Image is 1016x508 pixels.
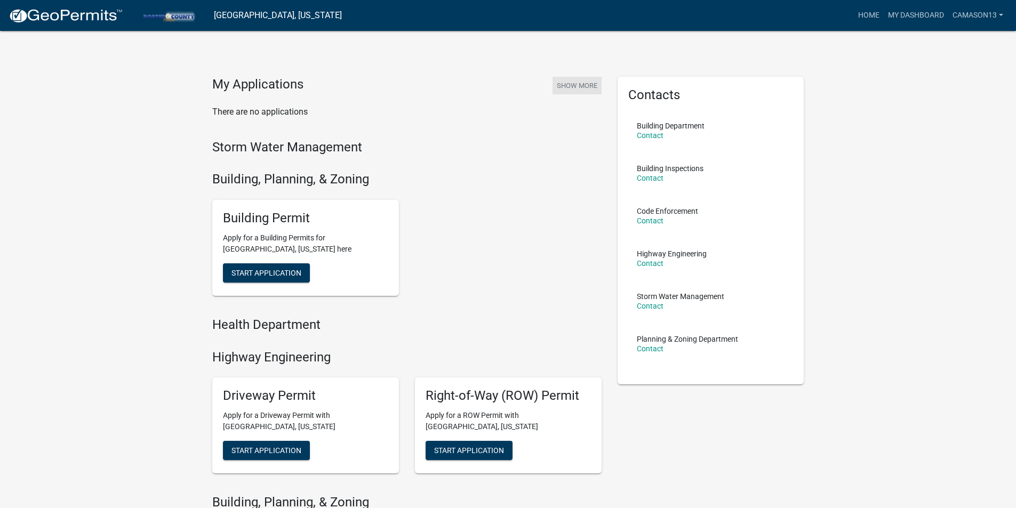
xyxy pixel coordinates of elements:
[637,335,738,343] p: Planning & Zoning Department
[223,388,388,404] h5: Driveway Permit
[553,77,602,94] button: Show More
[212,106,602,118] p: There are no applications
[637,259,663,268] a: Contact
[628,87,794,103] h5: Contacts
[212,140,602,155] h4: Storm Water Management
[223,232,388,255] p: Apply for a Building Permits for [GEOGRAPHIC_DATA], [US_STATE] here
[637,207,698,215] p: Code Enforcement
[426,410,591,432] p: Apply for a ROW Permit with [GEOGRAPHIC_DATA], [US_STATE]
[854,5,884,26] a: Home
[223,263,310,283] button: Start Application
[637,131,663,140] a: Contact
[231,446,301,455] span: Start Application
[637,122,705,130] p: Building Department
[637,216,663,225] a: Contact
[212,172,602,187] h4: Building, Planning, & Zoning
[212,317,602,333] h4: Health Department
[212,350,602,365] h4: Highway Engineering
[884,5,948,26] a: My Dashboard
[212,77,303,93] h4: My Applications
[131,8,205,22] img: Porter County, Indiana
[426,441,513,460] button: Start Application
[637,302,663,310] a: Contact
[637,174,663,182] a: Contact
[223,211,388,226] h5: Building Permit
[637,344,663,353] a: Contact
[637,250,707,257] p: Highway Engineering
[637,165,703,172] p: Building Inspections
[434,446,504,455] span: Start Application
[214,6,342,25] a: [GEOGRAPHIC_DATA], [US_STATE]
[223,441,310,460] button: Start Application
[223,410,388,432] p: Apply for a Driveway Permit with [GEOGRAPHIC_DATA], [US_STATE]
[637,293,724,300] p: Storm Water Management
[426,388,591,404] h5: Right-of-Way (ROW) Permit
[948,5,1007,26] a: camason13
[231,268,301,277] span: Start Application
